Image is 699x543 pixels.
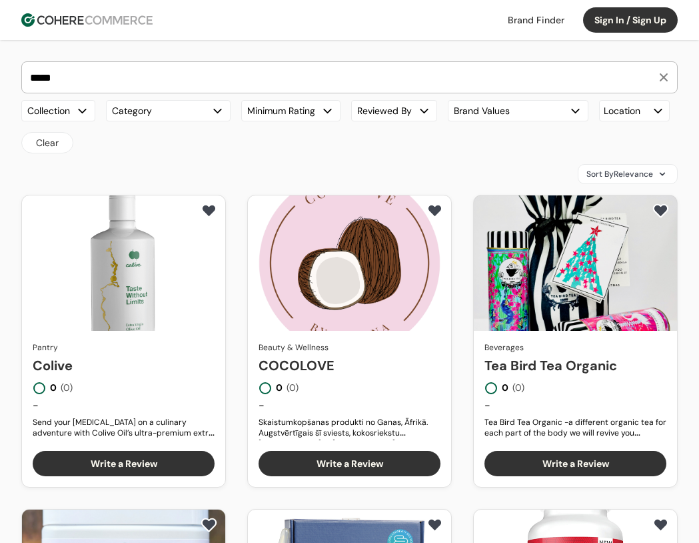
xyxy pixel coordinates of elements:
[650,515,672,535] button: add to favorite
[21,132,73,153] button: Clear
[33,451,215,476] button: Write a Review
[33,356,215,376] a: Colive
[586,168,653,180] span: Sort By Relevance
[424,201,446,221] button: add to favorite
[583,7,678,33] button: Sign In / Sign Up
[259,451,440,476] button: Write a Review
[21,13,153,27] img: Cohere Logo
[198,515,220,535] button: add to favorite
[650,201,672,221] button: add to favorite
[484,356,666,376] a: Tea Bird Tea Organic
[198,201,220,221] button: add to favorite
[484,451,666,476] button: Write a Review
[424,515,446,535] button: add to favorite
[259,356,440,376] a: COCOLOVE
